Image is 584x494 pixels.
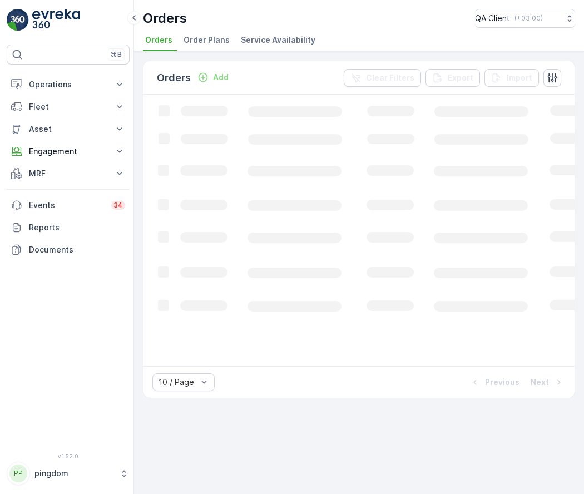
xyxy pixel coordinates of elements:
[29,244,125,255] p: Documents
[7,453,130,460] span: v 1.52.0
[145,34,172,46] span: Orders
[113,201,123,210] p: 34
[7,96,130,118] button: Fleet
[7,9,29,31] img: logo
[7,239,130,261] a: Documents
[29,222,125,233] p: Reports
[34,468,114,479] p: pingdom
[531,377,549,388] p: Next
[29,168,107,179] p: MRF
[529,376,566,389] button: Next
[143,9,187,27] p: Orders
[7,162,130,185] button: MRF
[485,377,519,388] p: Previous
[29,123,107,135] p: Asset
[29,146,107,157] p: Engagement
[7,194,130,216] a: Events34
[507,72,532,83] p: Import
[29,200,105,211] p: Events
[193,71,233,84] button: Add
[184,34,230,46] span: Order Plans
[475,9,575,28] button: QA Client(+03:00)
[32,9,80,31] img: logo_light-DOdMpM7g.png
[7,462,130,485] button: PPpingdom
[157,70,191,86] p: Orders
[7,73,130,96] button: Operations
[29,79,107,90] p: Operations
[7,216,130,239] a: Reports
[514,14,543,23] p: ( +03:00 )
[241,34,315,46] span: Service Availability
[344,69,421,87] button: Clear Filters
[111,50,122,59] p: ⌘B
[468,376,521,389] button: Previous
[475,13,510,24] p: QA Client
[213,72,229,83] p: Add
[9,465,27,482] div: PP
[448,72,473,83] p: Export
[7,118,130,140] button: Asset
[29,101,107,112] p: Fleet
[425,69,480,87] button: Export
[366,72,414,83] p: Clear Filters
[7,140,130,162] button: Engagement
[484,69,539,87] button: Import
